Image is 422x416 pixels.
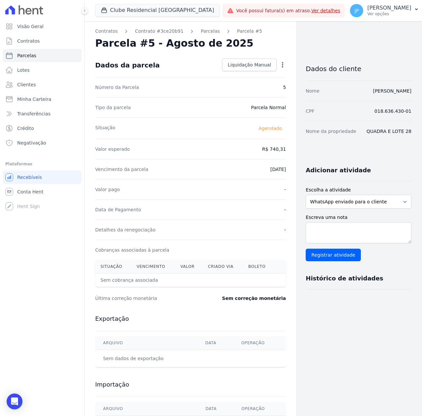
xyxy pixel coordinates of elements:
span: Crédito [17,125,34,132]
th: Data [197,336,233,350]
dt: Nome da propriedade [306,128,356,135]
th: Arquivo [95,336,197,350]
dd: - [284,186,286,193]
dt: Data de Pagamento [95,206,141,213]
a: Recebíveis [3,171,82,184]
a: Crédito [3,122,82,135]
span: Negativação [17,140,46,146]
dd: 018.636.430-01 [374,108,411,114]
td: Sem dados de exportação [95,350,197,367]
p: Ver opções [367,11,411,17]
th: Boleto [243,260,274,273]
div: Plataformas [5,160,79,168]
dt: Detalhes da renegociação [95,227,156,233]
dt: Tipo da parcela [95,104,131,111]
a: Contratos [95,28,118,35]
dt: Número da Parcela [95,84,139,91]
h3: Histórico de atividades [306,274,383,282]
span: JP [355,8,359,13]
dd: R$ 740,31 [262,146,286,152]
dt: Valor pago [95,186,120,193]
dt: Situação [95,124,115,132]
span: Conta Hent [17,188,43,195]
th: Situação [95,260,132,273]
a: Conta Hent [3,185,82,198]
th: Vencimento [132,260,175,273]
dt: Valor esperado [95,146,130,152]
span: Agendado [254,124,286,132]
th: Arquivo [95,402,198,416]
th: Operação [234,402,286,416]
span: Visão Geral [17,23,44,30]
th: Data [198,402,234,416]
th: Sem cobrança associada [95,273,243,287]
a: Visão Geral [3,20,82,33]
a: Parcelas [3,49,82,62]
dt: Última correção monetária [95,295,208,302]
dt: Vencimento da parcela [95,166,148,173]
dd: Sem correção monetária [222,295,286,302]
a: Parcelas [201,28,220,35]
a: Minha Carteira [3,93,82,106]
span: Recebíveis [17,174,42,181]
h3: Exportação [95,315,286,323]
span: Parcelas [17,52,36,59]
dt: CPF [306,108,314,114]
a: Lotes [3,63,82,77]
dd: Parcela Normal [251,104,286,111]
a: Negativação [3,136,82,149]
a: Liquidação Manual [222,59,277,71]
a: Clientes [3,78,82,91]
span: Contratos [17,38,40,44]
button: Clube Residencial [GEOGRAPHIC_DATA] [95,4,220,17]
h3: Importação [95,381,286,389]
a: Parcela #5 [237,28,262,35]
nav: Breadcrumb [95,28,286,35]
span: Transferências [17,110,51,117]
label: Escolha a atividade [306,187,411,193]
dd: [DATE] [270,166,286,173]
div: Dados da parcela [95,61,160,69]
th: Operação [233,336,286,350]
dt: Nome [306,88,319,94]
a: [PERSON_NAME] [373,88,411,94]
dd: - [284,206,286,213]
input: Registrar atividade [306,249,361,261]
span: Lotes [17,67,30,73]
a: Ver detalhes [311,8,340,13]
th: Criado via [203,260,243,273]
a: Contratos [3,34,82,48]
div: Open Intercom Messenger [7,394,22,409]
dd: QUADRA E LOTE 28 [366,128,411,135]
label: Escreva uma nota [306,214,411,221]
dt: Cobranças associadas à parcela [95,247,169,253]
a: Transferências [3,107,82,120]
a: Contrato #3ce20b91 [135,28,183,35]
h2: Parcela #5 - Agosto de 2025 [95,37,253,49]
span: Minha Carteira [17,96,51,103]
p: [PERSON_NAME] [367,5,411,11]
dd: - [284,227,286,233]
h3: Adicionar atividade [306,166,371,174]
th: Valor [175,260,203,273]
span: Você possui fatura(s) em atraso. [236,7,340,14]
span: Clientes [17,81,36,88]
span: Liquidação Manual [228,62,271,68]
dd: 5 [283,84,286,91]
h3: Dados do cliente [306,65,411,73]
